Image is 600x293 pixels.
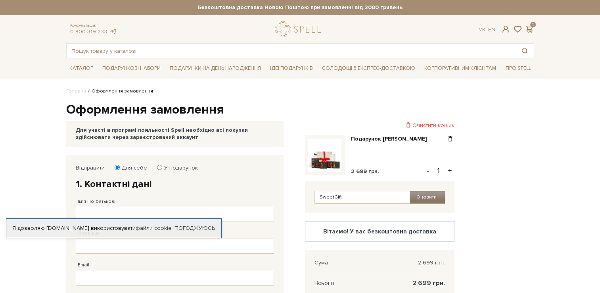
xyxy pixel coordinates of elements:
[157,165,162,170] input: У подарунок
[308,139,341,172] img: Подарунок Віллі Вонки
[267,62,316,75] a: Ідеї подарунків
[76,164,105,172] label: Відправити
[314,259,328,266] span: Сума
[516,44,534,58] button: Пошук товару у каталозі
[67,44,516,58] input: Пошук товару у каталозі
[66,62,96,75] a: Каталог
[351,168,379,175] span: 2 699 грн.
[502,62,534,75] a: Про Spell
[312,228,448,235] div: Вітаємо! У вас безкоштовна доставка
[314,191,410,204] input: Ввести промокод на знижку
[167,62,264,75] a: Подарунки на День народження
[418,259,445,266] span: 2 699 грн.
[319,62,418,75] a: Солодощі з експрес-доставкою
[86,88,153,95] li: Оформлення замовлення
[275,21,324,37] a: logo
[70,23,117,28] span: Консультація:
[174,225,215,232] a: Погоджуюсь
[351,135,433,143] a: Подарунок [PERSON_NAME]
[314,280,334,287] span: Всього
[78,198,115,205] label: Ім'я По-батькові
[99,62,164,75] a: Подарункові набори
[410,191,445,204] button: Оновити
[109,28,117,35] a: telegram
[66,88,86,94] a: Головна
[445,165,454,177] button: +
[6,225,221,232] div: Я дозволяю [DOMAIN_NAME] використовувати
[78,262,89,269] label: Email
[76,178,274,190] h2: 1. Контактні дані
[159,164,198,172] label: У подарунок
[117,164,147,172] label: Для себе
[479,26,495,33] div: Ук
[488,26,495,33] a: En
[76,127,274,141] div: Для участі в програмі лояльності Spell необхідно всі покупки здійснювати через зареєстрований акк...
[70,28,107,35] a: 0 800 319 233
[421,62,499,75] a: Корпоративним клієнтам
[412,280,445,287] span: 2 699 грн.
[115,165,120,170] input: Для себе
[485,26,487,33] span: |
[424,165,432,177] button: -
[66,4,534,11] strong: Безкоштовна доставка Новою Поштою при замовленні від 2000 гривень
[136,225,172,231] a: файли cookie
[305,121,454,129] div: Очистити кошик
[66,102,534,118] h1: Оформлення замовлення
